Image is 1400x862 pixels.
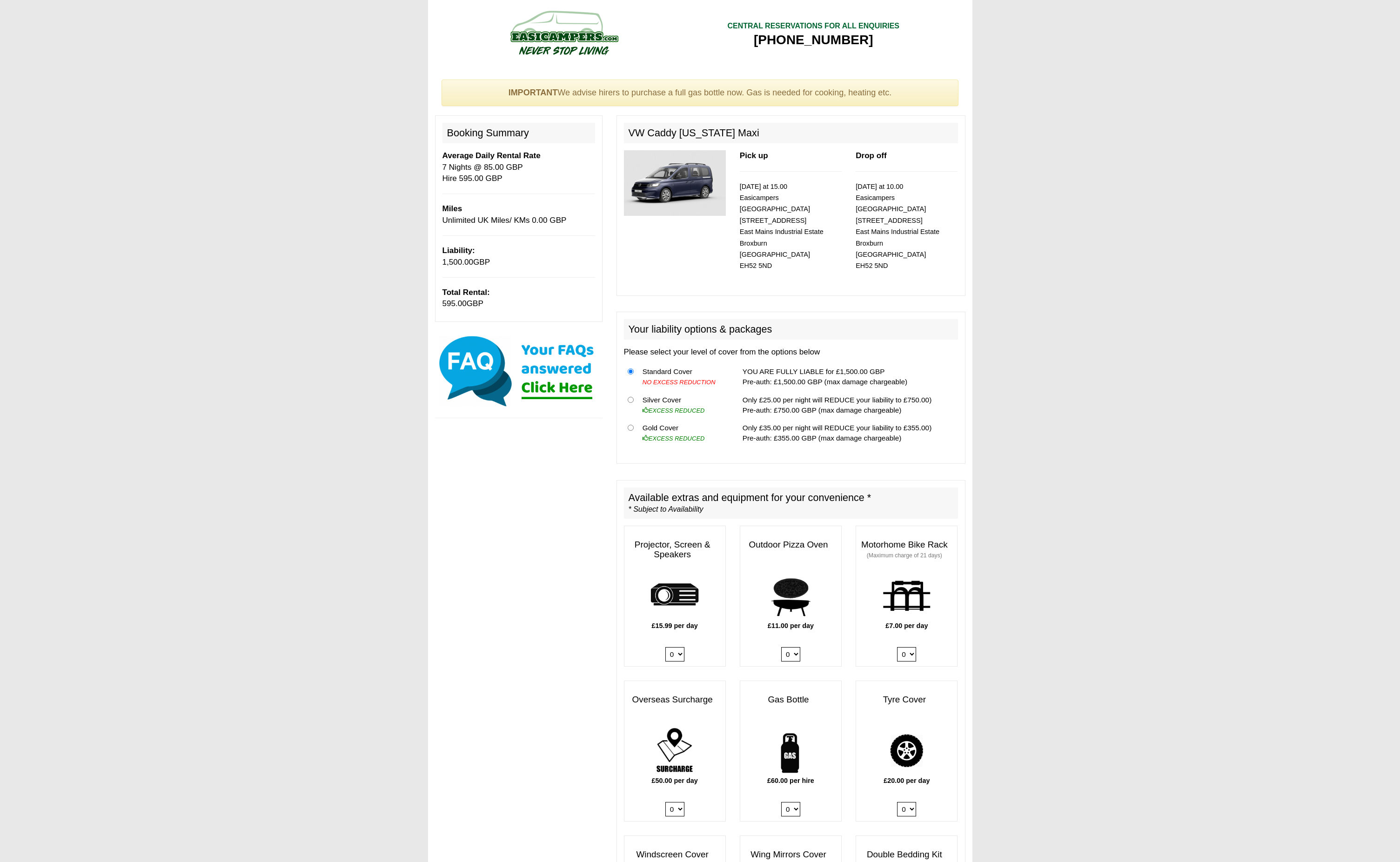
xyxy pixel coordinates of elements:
[624,535,725,564] h3: Projector, Screen & Speakers
[884,777,930,784] b: £20.00 per day
[476,7,652,58] img: campers-checkout-logo.png
[652,622,698,629] b: £15.99 per day
[856,151,886,160] b: Drop off
[442,245,595,268] p: GBP
[643,435,705,442] i: EXCESS REDUCED
[767,777,814,784] b: £60.00 per hire
[885,622,928,629] b: £7.00 per day
[442,246,475,255] b: Liability:
[435,334,603,408] img: Click here for our most common FAQs
[442,80,959,107] div: We advise hirers to purchase a full gas bottle now. Gas is needed for cooking, heating etc.
[442,150,595,184] p: 7 Nights @ 85.00 GBP Hire 595.00 GBP
[881,570,932,621] img: bike-rack.png
[442,287,595,310] p: GBP
[652,777,698,784] b: £50.00 per day
[624,347,958,358] p: Please select your level of cover from the options below
[727,21,899,32] div: CENTRAL RESERVATIONS FOR ALL ENQUIRIES
[442,123,595,143] h2: Booking Summary
[442,204,462,213] b: Miles
[740,183,824,270] small: [DATE] at 15.00 Easicampers [GEOGRAPHIC_DATA] [STREET_ADDRESS] East Mains Industrial Estate Broxb...
[509,88,558,97] strong: IMPORTANT
[639,391,728,419] td: Silver Cover
[856,183,939,270] small: [DATE] at 10.00 Easicampers [GEOGRAPHIC_DATA] [STREET_ADDRESS] East Mains Industrial Estate Broxb...
[442,151,541,160] b: Average Daily Rental Rate
[629,505,703,513] i: * Subject to Availability
[442,203,595,226] p: Unlimited UK Miles/ KMs 0.00 GBP
[740,535,841,555] h3: Outdoor Pizza Oven
[740,690,841,709] h3: Gas Bottle
[768,622,814,629] b: £11.00 per day
[442,299,467,308] span: 595.00
[765,570,816,621] img: pizza.png
[739,419,958,447] td: Only £35.00 per night will REDUCE your liability to £355.00) Pre-auth: £355.00 GBP (max damage ch...
[643,379,716,386] i: NO EXCESS REDUCTION
[650,570,700,621] img: projector.png
[442,258,474,267] span: 1,500.00
[765,725,816,776] img: gas-bottle.png
[643,407,705,414] i: EXCESS REDUCED
[442,288,490,297] b: Total Rental:
[867,552,942,559] small: (Maximum charge of 21 days)
[624,150,726,216] img: 348.jpg
[624,319,958,340] h2: Your liability options & packages
[650,725,700,776] img: surcharge.png
[739,391,958,419] td: Only £25.00 per night will REDUCE your liability to £750.00) Pre-auth: £750.00 GBP (max damage ch...
[624,690,725,709] h3: Overseas Surcharge
[727,32,899,48] div: [PHONE_NUMBER]
[881,725,932,776] img: tyre.png
[639,363,728,391] td: Standard Cover
[856,535,957,564] h3: Motorhome Bike Rack
[624,488,958,519] h2: Available extras and equipment for your convenience *
[856,690,957,709] h3: Tyre Cover
[739,363,958,391] td: YOU ARE FULLY LIABLE for £1,500.00 GBP Pre-auth: £1,500.00 GBP (max damage chargeable)
[639,419,728,447] td: Gold Cover
[740,151,768,160] b: Pick up
[624,123,958,143] h2: VW Caddy [US_STATE] Maxi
